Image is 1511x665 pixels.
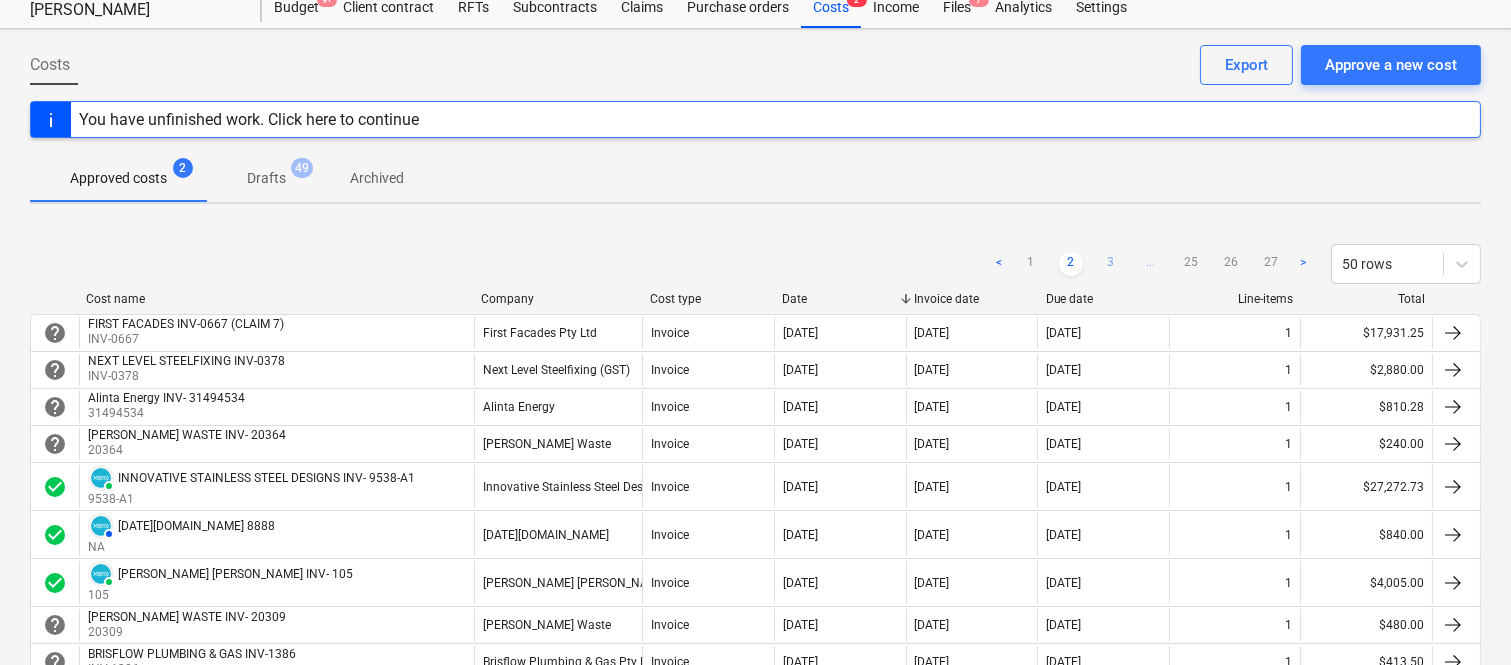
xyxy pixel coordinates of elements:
div: Approve a new cost [1325,52,1457,78]
div: Invoice has been synced with Xero and its status is currently PAID [88,561,114,587]
div: $4,005.00 [1300,561,1432,604]
div: [PERSON_NAME] Waste [483,618,611,632]
div: Due date [1046,292,1162,306]
button: Approve a new cost [1301,45,1481,85]
iframe: Chat Widget [1411,569,1511,665]
a: Page 25 [1179,252,1203,276]
div: [DATE] [1046,363,1081,377]
div: [DATE] [783,480,818,494]
p: Approved costs [70,168,167,189]
div: [DATE] [915,480,950,494]
div: [DATE] [915,326,950,340]
span: Costs [30,53,70,77]
div: Invoice is waiting for an approval [43,358,67,382]
div: [DATE] [1046,400,1081,414]
p: INV-0378 [88,368,289,385]
p: NA [88,539,275,556]
div: Line-items [1177,292,1293,306]
div: [DATE] [1046,528,1081,542]
div: 1 [1285,576,1292,590]
div: Invoice was approved [43,475,67,499]
span: 49 [291,158,313,178]
span: 2 [173,158,193,178]
div: [DATE] [783,437,818,451]
div: [DATE] [783,618,818,632]
div: [PERSON_NAME] Waste [483,437,611,451]
div: $17,931.25 [1300,317,1432,349]
span: check_circle [43,571,67,595]
div: [DATE][DOMAIN_NAME] [483,528,609,542]
div: [PERSON_NAME] WASTE INV- 20364 [88,428,286,442]
div: Company [481,292,634,306]
div: BRISFLOW PLUMBING & GAS INV-1386 [88,647,296,661]
div: $27,272.73 [1300,465,1432,508]
span: help [43,432,67,456]
div: 1 [1285,326,1292,340]
p: 20364 [88,442,290,459]
span: help [43,613,67,637]
span: help [43,358,67,382]
div: $810.28 [1300,391,1432,423]
div: Invoice [651,437,689,451]
div: Invoice [651,363,689,377]
div: Cost name [86,292,465,306]
div: Cost type [650,292,766,306]
div: [DATE] [915,576,950,590]
div: Alinta Energy INV- 31494534 [88,391,245,405]
div: INNOVATIVE STAINLESS STEEL DESIGNS INV- 9538-A1 [118,471,415,485]
div: Invoice [651,400,689,414]
p: Archived [350,168,404,189]
div: Total [1309,292,1425,306]
a: Page 2 is your current page [1059,252,1083,276]
span: help [43,321,67,345]
div: [PERSON_NAME] WASTE INV- 20309 [88,610,286,624]
div: [DATE] [915,400,950,414]
div: Next Level Steelfixing (GST) [483,363,630,377]
div: 1 [1285,400,1292,414]
span: check_circle [43,523,67,547]
div: 1 [1285,480,1292,494]
div: 1 [1285,437,1292,451]
div: [DATE] [1046,326,1081,340]
div: Invoice is waiting for an approval [43,613,67,637]
div: Invoice [651,480,689,494]
a: Previous page [987,252,1011,276]
div: [DATE] [915,618,950,632]
div: Invoice has been synced with Xero and its status is currently PAID [88,465,114,491]
div: FIRST FACADES INV-0667 (CLAIM 7) [88,317,284,331]
div: $480.00 [1300,609,1432,641]
div: Export [1225,52,1268,78]
div: 1 [1285,618,1292,632]
div: [DATE] [783,528,818,542]
img: xero.svg [91,564,111,584]
div: Date [782,292,898,306]
div: Invoice [651,326,689,340]
div: [PERSON_NAME] [PERSON_NAME] INV- 105 [118,567,353,581]
span: ... [1139,252,1163,276]
div: You have unfinished work. Click here to continue [79,110,419,129]
img: xero.svg [91,516,111,536]
div: [DATE] [783,576,818,590]
p: INV-0667 [88,331,288,348]
div: 1 [1285,528,1292,542]
div: [PERSON_NAME] [PERSON_NAME] [483,576,668,590]
button: Export [1200,45,1293,85]
div: [DATE][DOMAIN_NAME] 8888 [118,519,275,533]
div: Invoice [651,618,689,632]
p: 9538-A1 [88,491,415,508]
div: [DATE] [1046,618,1081,632]
p: 20309 [88,624,290,641]
div: First Facades Pty Ltd [483,326,597,340]
div: NEXT LEVEL STEELFIXING INV-0378 [88,354,285,368]
a: Page 3 [1099,252,1123,276]
a: Next page [1291,252,1315,276]
div: $2,880.00 [1300,354,1432,386]
div: Invoice is waiting for an approval [43,395,67,419]
p: 31494534 [88,405,249,422]
span: check_circle [43,475,67,499]
a: Page 26 [1219,252,1243,276]
div: Invoice [651,528,689,542]
div: $240.00 [1300,428,1432,460]
div: [DATE] [915,437,950,451]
